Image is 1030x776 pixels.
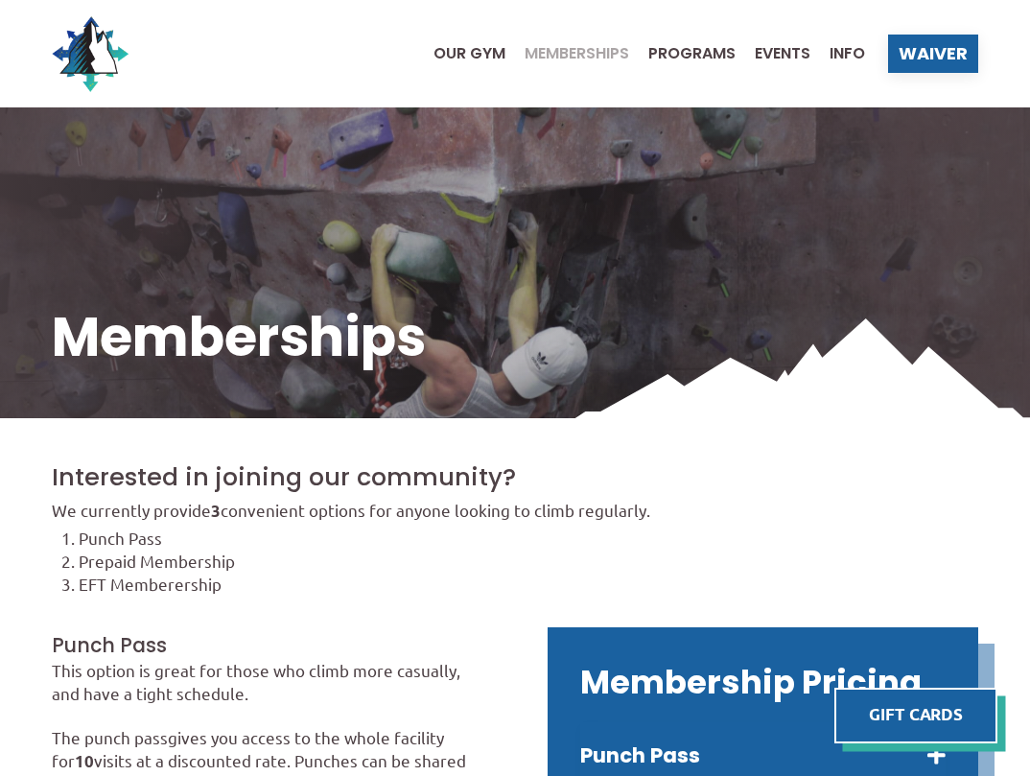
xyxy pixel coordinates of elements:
p: This option is great for those who climb more casually, and have a tight schedule. [52,659,482,705]
a: Programs [629,46,736,61]
h2: Membership Pricing [580,660,946,706]
h3: Punch Pass [52,632,482,660]
li: EFT Memberership [79,573,978,596]
li: Prepaid Membership [79,550,978,573]
strong: 3 [211,501,221,521]
a: Events [736,46,810,61]
span: Our Gym [433,46,505,61]
a: Info [810,46,865,61]
strong: 10 [75,751,94,771]
span: Info [830,46,865,61]
img: North Wall Logo [52,15,129,92]
p: We currently provide convenient options for anyone looking to climb regularly. [52,499,979,523]
span: Waiver [899,45,968,62]
a: Waiver [888,35,978,73]
span: Programs [648,46,736,61]
h2: Interested in joining our community? [52,460,979,495]
li: Punch Pass [79,527,978,550]
span: Events [755,46,810,61]
a: Memberships [505,46,629,61]
span: Memberships [525,46,629,61]
h1: Memberships [52,300,979,375]
a: Our Gym [414,46,505,61]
